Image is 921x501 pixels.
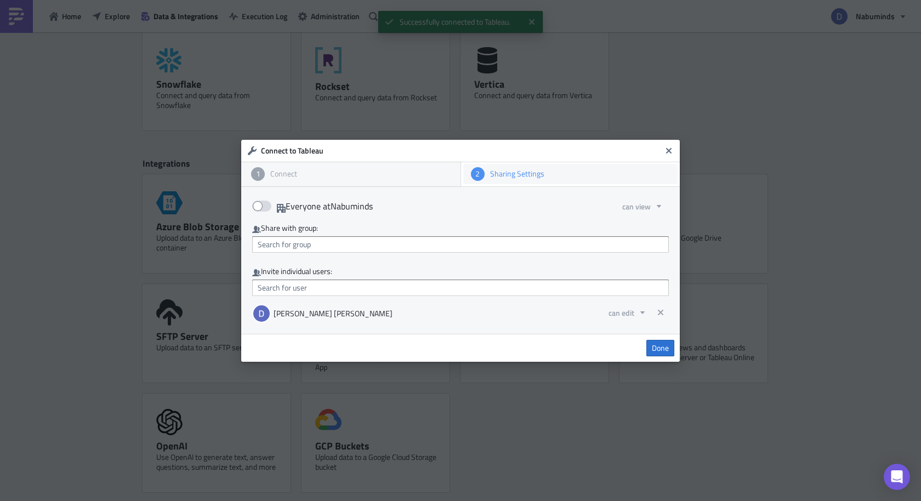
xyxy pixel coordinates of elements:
[251,167,265,181] div: 1
[268,304,393,323] div: [PERSON_NAME] [PERSON_NAME]
[261,146,661,156] h6: Connect to Tableau
[252,266,669,277] div: Invite individual users:
[622,201,651,212] span: can view
[652,343,669,353] span: Done
[884,464,910,490] div: Open Intercom Messenger
[485,169,670,179] div: Sharing Settings
[661,143,677,159] button: Close
[646,340,674,356] a: Done
[252,198,373,215] label: Everyone at Nabuminds
[252,223,669,234] div: Share with group:
[603,304,652,321] button: can edit
[609,307,634,318] span: can edit
[252,280,669,296] input: Search for user
[471,167,485,181] div: 2
[265,169,451,179] div: Connect
[252,236,669,253] input: Search for group
[617,198,669,215] button: can view
[252,304,271,323] img: Avatar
